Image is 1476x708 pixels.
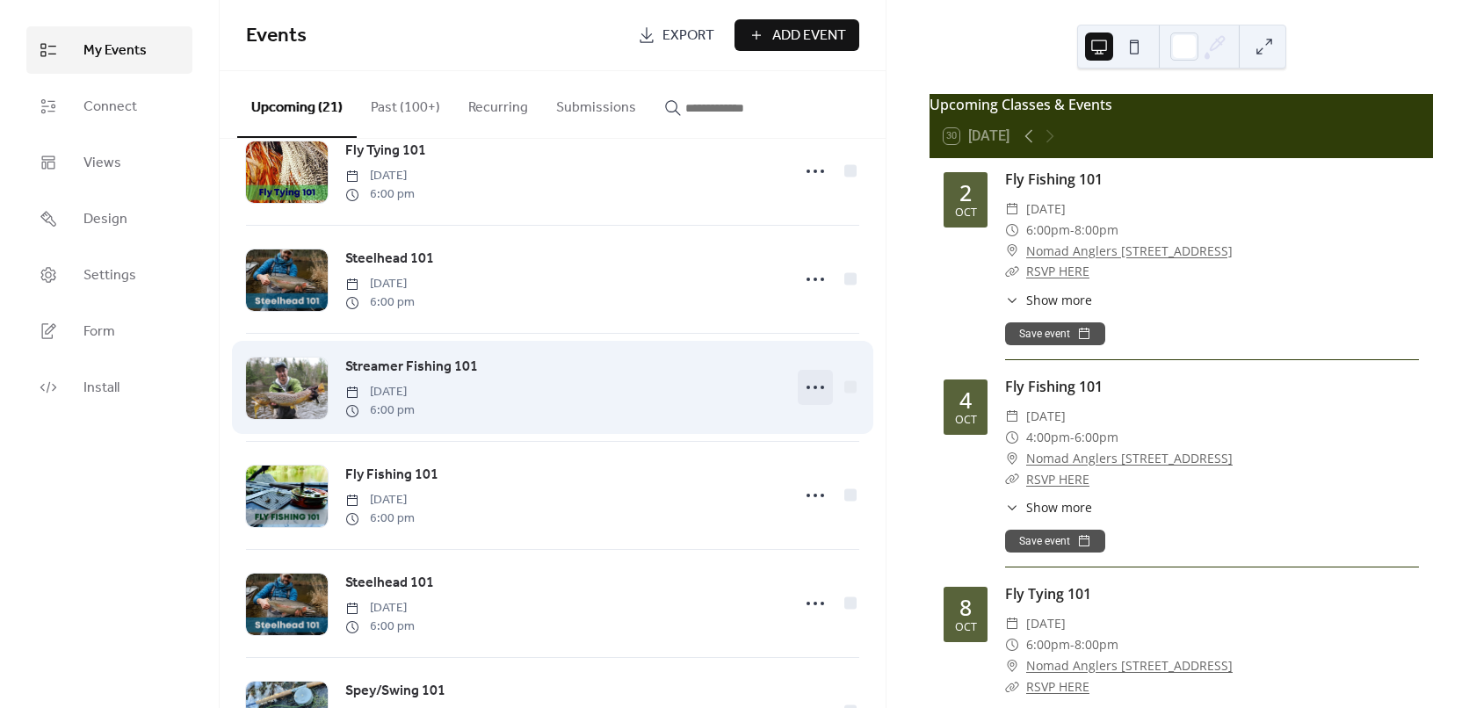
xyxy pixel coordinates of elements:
span: [DATE] [1026,406,1066,427]
span: Streamer Fishing 101 [345,357,478,378]
a: Views [26,139,192,186]
a: Fly Fishing 101 [345,464,438,487]
button: Save event [1005,322,1105,345]
a: Export [625,19,727,51]
span: 8:00pm [1074,634,1118,655]
div: ​ [1005,634,1019,655]
button: Recurring [454,71,542,136]
div: ​ [1005,220,1019,241]
div: 4 [959,389,972,411]
a: Nomad Anglers [STREET_ADDRESS] [1026,448,1233,469]
div: ​ [1005,241,1019,262]
a: Form [26,307,192,355]
span: [DATE] [345,383,415,401]
span: Show more [1026,498,1092,517]
a: RSVP HERE [1026,263,1089,279]
a: Connect [26,83,192,130]
a: Fly Tying 101 [1005,584,1091,603]
button: Upcoming (21) [237,71,357,138]
span: [DATE] [345,275,415,293]
span: [DATE] [345,491,415,509]
span: - [1070,634,1074,655]
span: Show more [1026,291,1092,309]
span: 6:00pm [1074,427,1118,448]
div: 8 [959,596,972,618]
div: 2 [959,182,972,204]
span: 6:00 pm [345,185,415,204]
span: [DATE] [345,167,415,185]
div: ​ [1005,613,1019,634]
span: [DATE] [1026,613,1066,634]
span: 6:00 pm [345,509,415,528]
span: Export [662,25,714,47]
div: ​ [1005,676,1019,697]
span: Settings [83,265,136,286]
button: Submissions [542,71,650,136]
span: Connect [83,97,137,118]
span: Form [83,321,115,343]
span: 6:00 pm [345,293,415,312]
a: Spey/Swing 101 [345,680,445,703]
button: ​Show more [1005,498,1092,517]
a: Steelhead 101 [345,572,434,595]
span: Add Event [772,25,846,47]
span: 6:00 pm [345,618,415,636]
span: - [1070,427,1074,448]
div: ​ [1005,469,1019,490]
div: ​ [1005,448,1019,469]
button: Past (100+) [357,71,454,136]
a: RSVP HERE [1026,471,1089,488]
div: Oct [955,415,977,426]
span: 6:00pm [1026,220,1070,241]
span: Steelhead 101 [345,249,434,270]
div: Oct [955,207,977,219]
a: Install [26,364,192,411]
a: RSVP HERE [1026,678,1089,695]
span: Steelhead 101 [345,573,434,594]
span: [DATE] [1026,199,1066,220]
span: 4:00pm [1026,427,1070,448]
div: ​ [1005,498,1019,517]
span: Events [246,17,307,55]
button: Add Event [734,19,859,51]
a: Fly Fishing 101 [1005,377,1103,396]
span: My Events [83,40,147,61]
span: [DATE] [345,599,415,618]
span: Views [83,153,121,174]
span: - [1070,220,1074,241]
div: ​ [1005,406,1019,427]
button: ​Show more [1005,291,1092,309]
span: 6:00 pm [345,401,415,420]
a: Nomad Anglers [STREET_ADDRESS] [1026,241,1233,262]
a: Nomad Anglers [STREET_ADDRESS] [1026,655,1233,676]
span: 6:00pm [1026,634,1070,655]
span: Design [83,209,127,230]
a: Streamer Fishing 101 [345,356,478,379]
div: ​ [1005,427,1019,448]
div: ​ [1005,199,1019,220]
a: Fly Fishing 101 [1005,170,1103,189]
a: Settings [26,251,192,299]
span: Install [83,378,119,399]
div: Oct [955,622,977,633]
a: Fly Tying 101 [345,140,426,163]
a: My Events [26,26,192,74]
a: Design [26,195,192,242]
span: Fly Fishing 101 [345,465,438,486]
span: Spey/Swing 101 [345,681,445,702]
div: ​ [1005,291,1019,309]
div: ​ [1005,655,1019,676]
span: 8:00pm [1074,220,1118,241]
div: ​ [1005,261,1019,282]
button: Save event [1005,530,1105,553]
span: Fly Tying 101 [345,141,426,162]
a: Steelhead 101 [345,248,434,271]
div: Upcoming Classes & Events [930,94,1433,115]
